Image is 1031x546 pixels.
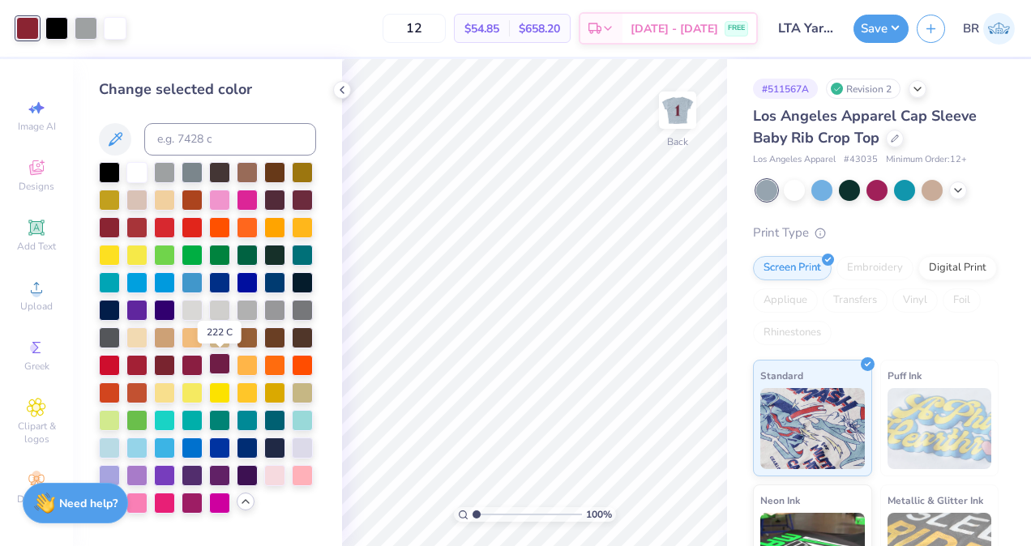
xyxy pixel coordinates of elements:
[766,12,845,45] input: Untitled Design
[826,79,901,99] div: Revision 2
[753,288,818,313] div: Applique
[844,153,878,167] span: # 43035
[59,496,118,511] strong: Need help?
[760,492,800,509] span: Neon Ink
[17,493,56,505] span: Decorate
[667,134,688,149] div: Back
[886,153,967,167] span: Minimum Order: 12 +
[888,388,992,469] img: Puff Ink
[888,492,983,509] span: Metallic & Glitter Ink
[753,106,977,147] span: Los Angeles Apparel Cap Sleeve Baby Rib Crop Top
[892,288,938,313] div: Vinyl
[631,20,718,37] span: [DATE] - [DATE]
[728,23,745,34] span: FREE
[823,288,888,313] div: Transfers
[18,120,56,133] span: Image AI
[983,13,1015,45] img: Brianna Ruscoe
[963,13,1015,45] a: BR
[753,256,832,280] div: Screen Print
[8,420,65,446] span: Clipart & logos
[198,321,242,343] div: 222 C
[17,240,56,253] span: Add Text
[586,507,612,522] span: 100 %
[943,288,981,313] div: Foil
[20,300,53,313] span: Upload
[753,321,832,345] div: Rhinestones
[753,79,818,99] div: # 511567A
[99,79,316,100] div: Change selected color
[464,20,499,37] span: $54.85
[753,224,999,242] div: Print Type
[963,19,979,38] span: BR
[661,94,694,126] img: Back
[383,14,446,43] input: – –
[19,180,54,193] span: Designs
[753,153,836,167] span: Los Angeles Apparel
[760,367,803,384] span: Standard
[888,367,922,384] span: Puff Ink
[760,388,865,469] img: Standard
[918,256,997,280] div: Digital Print
[24,360,49,373] span: Greek
[853,15,909,43] button: Save
[836,256,913,280] div: Embroidery
[144,123,316,156] input: e.g. 7428 c
[519,20,560,37] span: $658.20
